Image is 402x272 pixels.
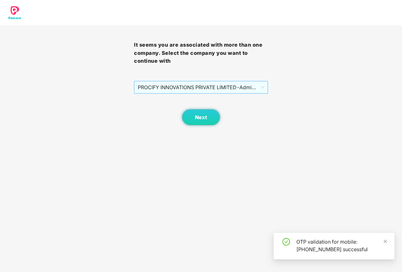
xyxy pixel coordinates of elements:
[296,238,387,253] div: OTP validation for mobile: [PHONE_NUMBER] successful
[134,41,268,65] h3: It seems you are associated with more than one company. Select the company you want to continue with
[195,114,207,120] span: Next
[383,239,388,244] span: close
[282,238,290,246] span: check-circle
[138,81,264,93] span: PROCIFY INNOVATIONS PRIVATE LIMITED - Admin - ADMIN
[182,109,220,125] button: Next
